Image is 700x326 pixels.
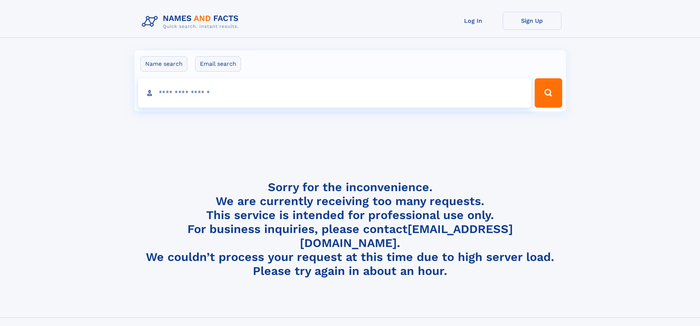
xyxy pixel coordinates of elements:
[300,222,513,250] a: [EMAIL_ADDRESS][DOMAIN_NAME]
[195,56,241,72] label: Email search
[138,78,532,108] input: search input
[503,12,561,30] a: Sign Up
[444,12,503,30] a: Log In
[535,78,562,108] button: Search Button
[139,12,245,32] img: Logo Names and Facts
[139,180,561,278] h4: Sorry for the inconvenience. We are currently receiving too many requests. This service is intend...
[140,56,187,72] label: Name search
